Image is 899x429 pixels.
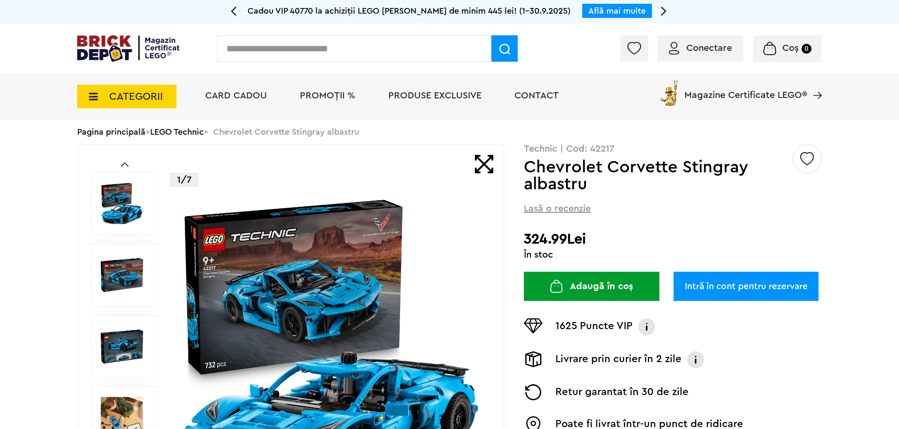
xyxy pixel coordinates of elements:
span: Coș [782,43,799,53]
a: Contact [514,91,559,100]
p: 1/7 [170,173,199,187]
span: Magazine Certificate LEGO® [684,78,807,100]
button: Adaugă în coș [524,272,659,301]
span: Conectare [686,43,732,53]
span: Cadou VIP 40770 la achiziții LEGO [PERSON_NAME] de minim 445 lei! (1-30.9.2025) [248,7,570,15]
img: Chevrolet Corvette Stingray albastru [101,254,143,296]
a: Conectare [669,43,732,53]
span: CATEGORII [109,91,163,102]
a: PROMOȚII % [300,91,355,100]
img: Info VIP [637,318,656,335]
img: Livrare [524,351,543,367]
a: Află mai multe [588,7,646,15]
img: Chevrolet Corvette Stingray albastru LEGO 42217 [101,325,143,368]
img: Chevrolet Corvette Stingray albastru [101,182,143,225]
h1: Chevrolet Corvette Stingray albastru [524,159,791,193]
a: LEGO Technic [150,128,204,136]
a: Magazine Certificate LEGO® [807,78,822,88]
h2: 324.99Lei [524,231,822,248]
span: Lasă o recenzie [524,202,591,215]
a: Prev [121,162,128,167]
div: > > Chevrolet Corvette Stingray albastru [77,120,822,144]
p: 1625 Puncte VIP [555,318,633,335]
p: Retur garantat în 30 de zile [555,384,689,400]
p: Livrare prin curier în 2 zile [555,351,682,368]
div: În stoc [524,250,822,259]
small: 0 [802,44,811,54]
img: Puncte VIP [524,318,543,333]
a: Intră în cont pentru rezervare [674,272,819,301]
a: Pagina principală [77,128,145,136]
img: Returnare [524,384,543,400]
img: Info livrare prin curier [686,351,705,368]
a: Produse exclusive [388,91,482,100]
a: Card Cadou [205,91,267,100]
p: Technic | Cod: 42217 [524,144,822,154]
